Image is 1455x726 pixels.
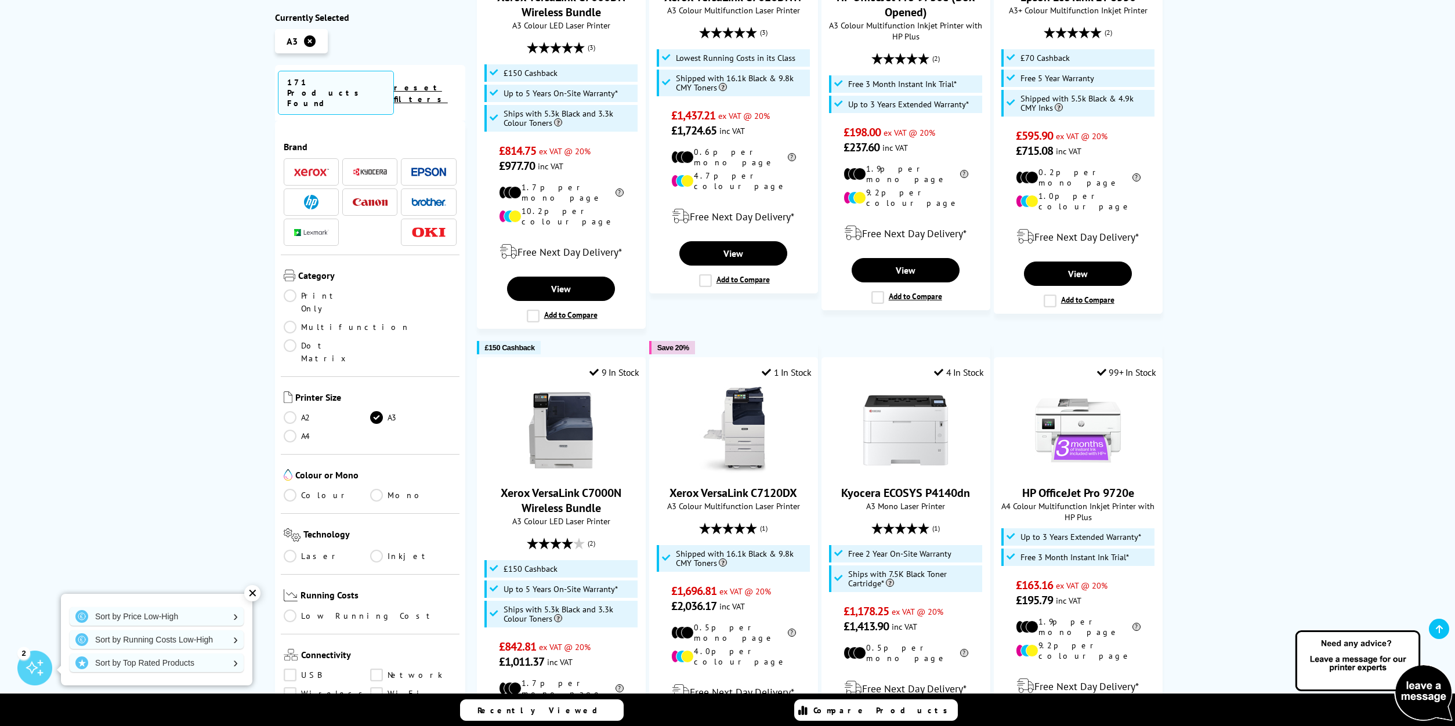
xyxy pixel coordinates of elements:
[294,168,329,176] img: Xerox
[411,198,446,206] img: Brother
[1020,74,1094,83] span: Free 5 Year Warranty
[671,622,796,643] li: 0.5p per mono page
[370,687,457,700] a: Wi-Fi Direct
[353,168,388,176] img: Kyocera
[284,649,298,660] img: Connectivity
[517,387,605,474] img: Xerox VersaLink C7000N Wireless Bundle
[1105,21,1112,43] span: (2)
[504,89,618,98] span: Up to 5 Years On-Site Warranty*
[295,391,457,405] span: Printer Size
[284,270,295,281] img: Category
[483,20,639,31] span: A3 Colour LED Laser Printer
[934,366,984,378] div: 4 In Stock
[1034,464,1121,476] a: HP OfficeJet Pro 9720e
[828,217,984,249] div: modal_delivery
[884,127,935,138] span: ex VAT @ 20%
[828,672,984,705] div: modal_delivery
[477,341,541,354] button: £150 Cashback
[294,225,329,239] a: Lexmark
[284,289,370,315] a: Print Only
[656,200,812,233] div: modal_delivery
[671,170,796,191] li: 4.7p per colour page
[244,585,260,601] div: ✕
[538,161,563,172] span: inc VAT
[1056,146,1081,157] span: inc VAT
[1020,532,1141,542] span: Up to 3 Years Extended Warranty*
[294,165,329,179] a: Xerox
[370,489,457,502] a: Mono
[588,532,595,554] span: (2)
[862,387,949,474] img: Kyocera ECOSYS P4140dn
[70,630,244,649] a: Sort by Running Costs Low-High
[284,339,370,365] a: Dot Matrix
[504,109,635,128] span: Ships with 5.3k Black and 3.3k Colour Toners
[848,79,957,89] span: Free 3 Month Instant Ink Trial*
[844,619,889,634] span: £1,413.90
[1056,595,1081,606] span: inc VAT
[719,601,745,612] span: inc VAT
[353,198,388,206] img: Canon
[370,669,457,681] a: Network
[1016,593,1054,608] span: £195.79
[892,621,917,632] span: inc VAT
[882,142,908,153] span: inc VAT
[1000,220,1156,253] div: modal_delivery
[871,291,942,304] label: Add to Compare
[656,676,812,708] div: modal_delivery
[589,366,639,378] div: 9 In Stock
[1016,616,1141,637] li: 1.9p per mono page
[676,74,807,92] span: Shipped with 16.1k Black & 9.8k CMY Toners
[284,687,370,700] a: Wireless
[671,598,717,614] span: £2,036.17
[284,489,370,502] a: Colour
[278,71,394,115] span: 171 Products Found
[499,143,537,158] span: £814.75
[588,37,595,59] span: (3)
[1044,295,1114,307] label: Add to Compare
[649,341,695,354] button: Save 20%
[718,110,770,121] span: ex VAT @ 20%
[411,165,446,179] a: Epson
[719,586,771,597] span: ex VAT @ 20%
[353,165,388,179] a: Kyocera
[284,589,298,601] img: Running Costs
[504,605,635,623] span: Ships with 5.3k Black and 3.3k Colour Toners
[1000,5,1156,16] span: A3+ Colour Multifunction Inkjet Printer
[844,604,889,619] span: £1,178.25
[17,647,30,659] div: 2
[671,108,716,123] span: £1,437.21
[411,227,446,237] img: OKI
[1016,143,1054,158] span: £715.08
[671,123,717,138] span: £1,724.65
[499,182,624,203] li: 1.7p per mono page
[411,225,446,239] a: OKI
[676,549,807,568] span: Shipped with 16.1k Black & 9.8k CMY Toners
[477,705,609,716] span: Recently Viewed
[70,607,244,626] a: Sort by Price Low-High
[460,699,624,721] a: Recently Viewed
[539,146,591,157] span: ex VAT @ 20%
[1000,500,1156,522] span: A4 Colour Multifunction Inkjet Printer with HP Plus
[370,550,457,562] a: Inkjet
[813,705,954,716] span: Compare Products
[287,35,298,47] span: A3
[844,140,880,155] span: £237.60
[844,164,968,184] li: 1.9p per mono page
[690,464,777,476] a: Xerox VersaLink C7120DX
[852,258,960,282] a: View
[848,569,979,588] span: Ships with 7.5K Black Toner Cartridge*
[539,641,591,652] span: ex VAT @ 20%
[284,141,457,153] span: Brand
[275,12,465,23] div: Currently Selected
[656,500,812,511] span: A3 Colour Multifunction Laser Printer
[507,277,615,301] a: View
[762,366,812,378] div: 1 In Stock
[411,168,446,176] img: Epson
[844,125,881,140] span: £198.00
[370,411,457,424] a: A3
[671,646,796,667] li: 4.0p per colour page
[298,270,457,284] span: Category
[690,387,777,474] img: Xerox VersaLink C7120DX
[676,53,795,63] span: Lowest Running Costs in its Class
[848,549,951,558] span: Free 2 Year On-Site Warranty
